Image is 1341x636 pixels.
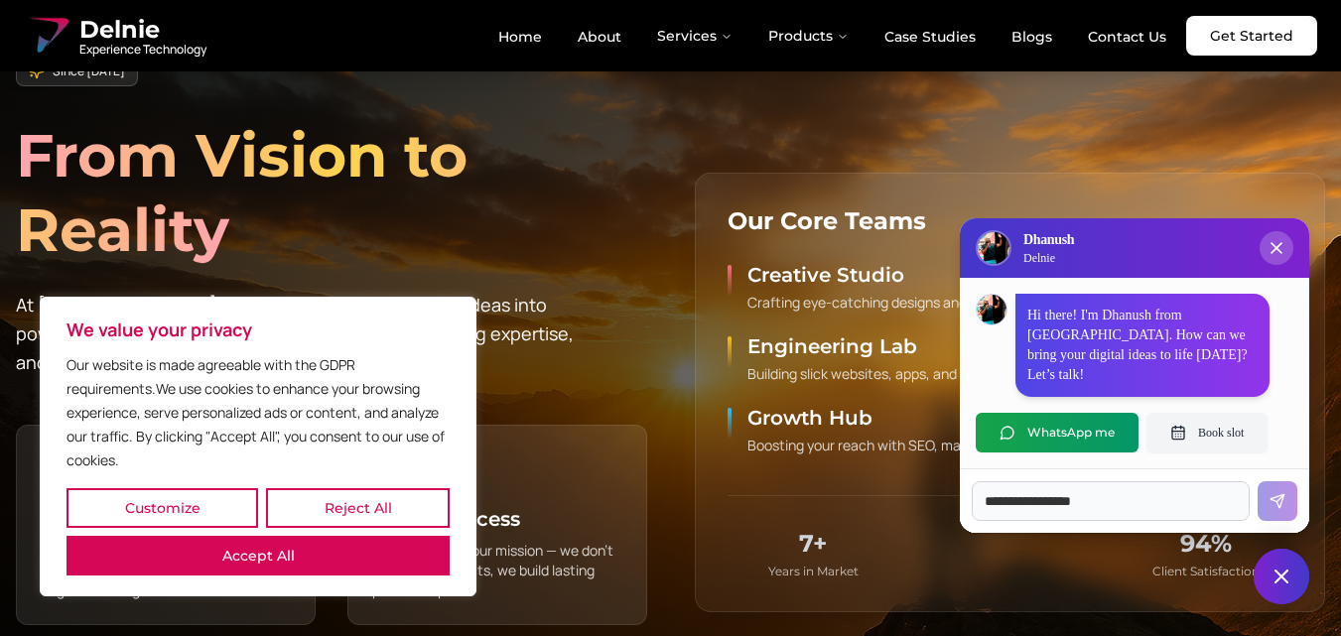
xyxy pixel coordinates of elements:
[996,20,1068,54] a: Blogs
[79,42,206,58] span: Experience Technology
[1027,306,1258,385] p: Hi there! I'm Dhanush from [GEOGRAPHIC_DATA]. How can we bring your digital ideas to life [DATE]?...
[978,232,1009,264] img: Delnie Logo
[482,20,558,54] a: Home
[747,436,1186,455] p: Boosting your reach with SEO, marketing, and data-driven strategies.
[728,528,900,560] dt: 7+
[747,332,1213,360] h4: Engineering Lab
[1260,231,1293,265] button: Close chat popup
[266,488,450,528] button: Reject All
[1186,16,1317,56] a: Get Started
[1072,20,1182,54] a: Contact Us
[482,16,1182,56] nav: Main
[24,12,71,60] img: Delnie Logo
[1023,250,1074,266] p: Delnie
[16,119,468,266] span: From Vision to Reality
[747,293,1289,313] p: Crafting eye-catching designs and brand strategies that connect with your audience.
[67,353,450,472] p: Our website is made agreeable with the GDPR requirements.We use cookies to enhance your browsing ...
[869,20,992,54] a: Case Studies
[747,364,1213,384] p: Building slick websites, apps, and backend systems that purr like a charm.
[67,488,258,528] button: Customize
[1023,230,1074,250] h3: Dhanush
[977,295,1006,324] img: Dhanush
[16,291,588,378] p: At [GEOGRAPHIC_DATA], we transform your ambitious ideas into powerful digital solutions through c...
[976,413,1139,452] button: WhatsApp me
[728,205,1293,237] h3: Our Core Teams
[1146,413,1268,452] button: Book slot
[747,261,1289,289] h4: Creative Studio
[1254,549,1309,604] button: Close chat
[747,404,1186,432] h4: Growth Hub
[372,541,622,600] p: Your success is our mission — we don't just build products, we build lasting partnerships.
[79,14,206,46] span: Delnie
[372,505,622,533] h3: Client Success
[24,12,206,60] a: Delnie Logo Full
[67,536,450,575] button: Accept All
[562,20,637,54] a: About
[728,564,900,579] dd: Years in Market
[67,318,450,341] p: We value your privacy
[752,16,865,56] button: Products
[641,16,748,56] button: Services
